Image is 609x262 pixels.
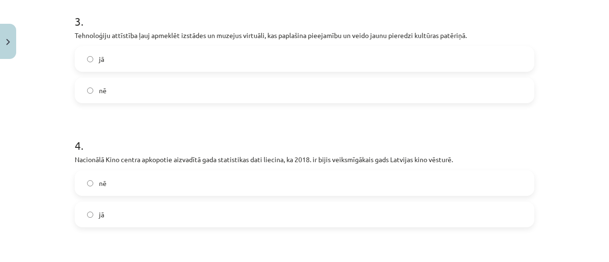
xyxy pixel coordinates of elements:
input: nē [87,87,93,94]
span: nē [99,178,107,188]
input: nē [87,180,93,186]
input: jā [87,56,93,62]
p: Nacionālā Kino centra apkopotie aizvadītā gada statistikas dati liecina, ka 2018. ir bijis veiksm... [75,155,534,165]
span: nē [99,86,107,96]
img: icon-close-lesson-0947bae3869378f0d4975bcd49f059093ad1ed9edebbc8119c70593378902aed.svg [6,39,10,45]
h1: 4 . [75,122,534,152]
span: jā [99,54,104,64]
span: jā [99,210,104,220]
input: jā [87,212,93,218]
p: Tehnoloģiju attīstība ļauj apmeklēt izstādes un muzejus virtuāli, kas paplašina pieejamību un vei... [75,30,534,40]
